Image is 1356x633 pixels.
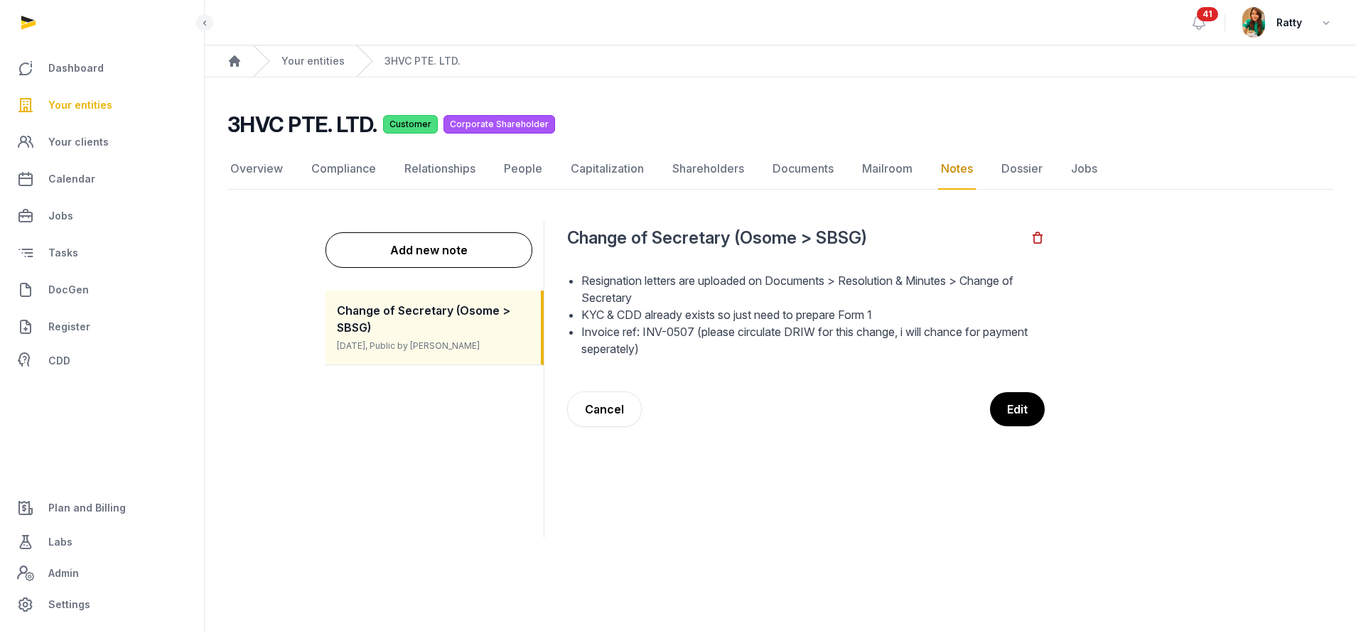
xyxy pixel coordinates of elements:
[11,559,193,588] a: Admin
[1276,14,1302,31] span: Ratty
[308,148,379,190] a: Compliance
[48,60,104,77] span: Dashboard
[205,45,1356,77] nav: Breadcrumb
[227,148,286,190] a: Overview
[48,244,78,261] span: Tasks
[567,391,642,427] button: Cancel
[1197,7,1218,21] span: 41
[669,148,747,190] a: Shareholders
[48,134,109,151] span: Your clients
[227,148,1333,190] nav: Tabs
[501,148,545,190] a: People
[770,148,836,190] a: Documents
[567,227,1031,249] h2: Change of Secretary (Osome > SBSG)
[281,54,345,68] a: Your entities
[568,148,647,190] a: Capitalization
[938,148,976,190] a: Notes
[384,54,461,68] a: 3HVC PTE. LTD.
[383,115,438,134] span: Customer
[48,534,72,551] span: Labs
[11,347,193,375] a: CDD
[227,112,377,137] h2: 3HVC PTE. LTD.
[11,199,193,233] a: Jobs
[402,148,478,190] a: Relationships
[11,588,193,622] a: Settings
[11,236,193,270] a: Tasks
[337,340,480,351] span: [DATE], Public by [PERSON_NAME]
[1242,7,1265,38] img: avatar
[581,323,1045,374] li: Invoice ref: INV-0507 (please circulate DRIW for this change, i will chance for payment seperately)
[11,51,193,85] a: Dashboard
[990,392,1045,426] button: Edit
[11,273,193,307] a: DocGen
[48,499,126,516] span: Plan and Billing
[337,303,510,335] span: Change of Secretary (Osome > SBSG)
[48,281,89,298] span: DocGen
[48,171,95,188] span: Calendar
[443,115,555,134] span: Corporate Shareholder
[48,97,112,114] span: Your entities
[11,310,193,344] a: Register
[48,596,90,613] span: Settings
[581,306,1045,323] li: KYC & CDD already exists so just need to prepare Form 1
[48,565,79,582] span: Admin
[999,148,1045,190] a: Dossier
[325,232,532,268] button: Add new note
[48,207,73,224] span: Jobs
[11,491,193,525] a: Plan and Billing
[859,148,915,190] a: Mailroom
[48,318,90,335] span: Register
[11,162,193,196] a: Calendar
[581,272,1045,306] li: Resignation letters are uploaded on Documents > Resolution & Minutes > Change of Secretary
[11,125,193,159] a: Your clients
[11,88,193,122] a: Your entities
[48,352,70,369] span: CDD
[1068,148,1100,190] a: Jobs
[11,525,193,559] a: Labs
